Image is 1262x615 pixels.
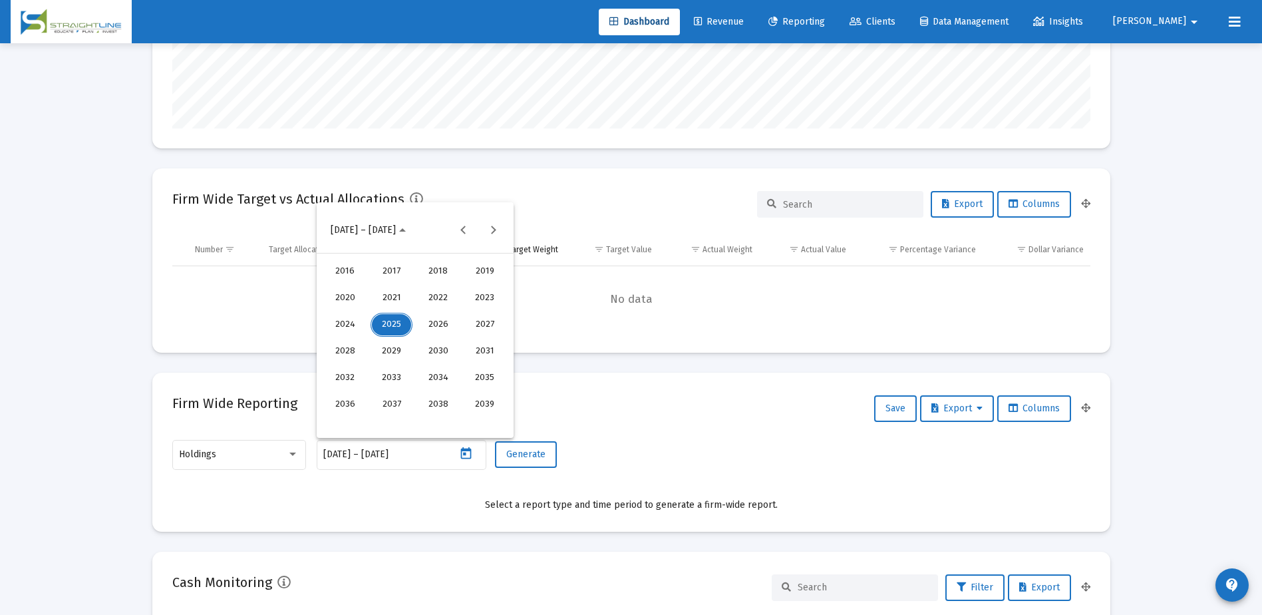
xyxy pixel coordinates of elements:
button: 2017 [369,258,415,285]
button: Choose date [320,217,416,244]
div: 2035 [464,366,506,390]
div: 2033 [371,366,412,390]
button: 2019 [462,258,508,285]
button: 2030 [415,338,462,365]
div: 2018 [417,260,459,284]
div: 2023 [464,286,506,310]
div: 2019 [464,260,506,284]
button: Previous 24 years [450,217,476,244]
button: 2027 [462,311,508,338]
span: [DATE] – [DATE] [331,224,396,236]
div: 2038 [417,393,459,417]
button: 2016 [322,258,369,285]
div: 2028 [324,339,366,363]
div: 2021 [371,286,412,310]
div: 2027 [464,313,506,337]
button: 2022 [415,285,462,311]
button: 2029 [369,338,415,365]
button: 2033 [369,365,415,391]
button: 2020 [322,285,369,311]
button: 2039 [462,391,508,418]
button: 2034 [415,365,462,391]
button: 2032 [322,365,369,391]
button: 2031 [462,338,508,365]
button: Next 24 years [480,217,506,244]
button: 2038 [415,391,462,418]
button: 2023 [462,285,508,311]
div: 2032 [324,366,366,390]
button: 2024 [322,311,369,338]
button: 2025 [369,311,415,338]
button: 2021 [369,285,415,311]
div: 2022 [417,286,459,310]
div: 2025 [371,313,412,337]
div: 2016 [324,260,366,284]
div: 2030 [417,339,459,363]
button: 2026 [415,311,462,338]
div: 2031 [464,339,506,363]
div: 2026 [417,313,459,337]
button: 2018 [415,258,462,285]
button: 2028 [322,338,369,365]
div: 2017 [371,260,412,284]
div: 2029 [371,339,412,363]
div: 2036 [324,393,366,417]
button: 2035 [462,365,508,391]
div: 2024 [324,313,366,337]
div: 2039 [464,393,506,417]
button: 2037 [369,391,415,418]
div: 2034 [417,366,459,390]
div: 2020 [324,286,366,310]
button: 2036 [322,391,369,418]
div: 2037 [371,393,412,417]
